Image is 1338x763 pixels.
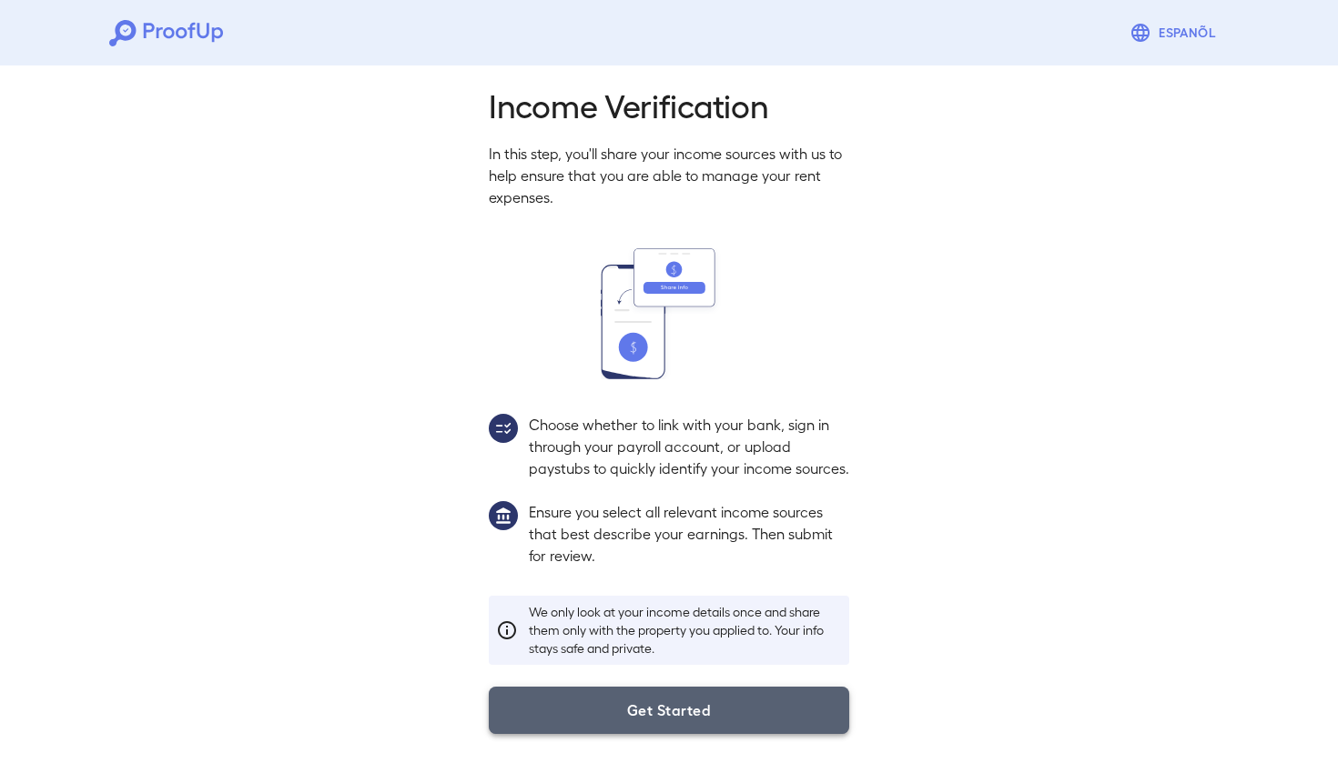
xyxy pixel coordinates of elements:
[489,414,518,443] img: group2.svg
[601,248,737,379] img: transfer_money.svg
[529,501,849,567] p: Ensure you select all relevant income sources that best describe your earnings. Then submit for r...
[489,687,849,734] button: Get Started
[1122,15,1229,51] button: Espanõl
[529,603,842,658] p: We only look at your income details once and share them only with the property you applied to. Yo...
[489,143,849,208] p: In this step, you'll share your income sources with us to help ensure that you are able to manage...
[489,501,518,530] img: group1.svg
[489,85,849,125] h2: Income Verification
[529,414,849,479] p: Choose whether to link with your bank, sign in through your payroll account, or upload paystubs t...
